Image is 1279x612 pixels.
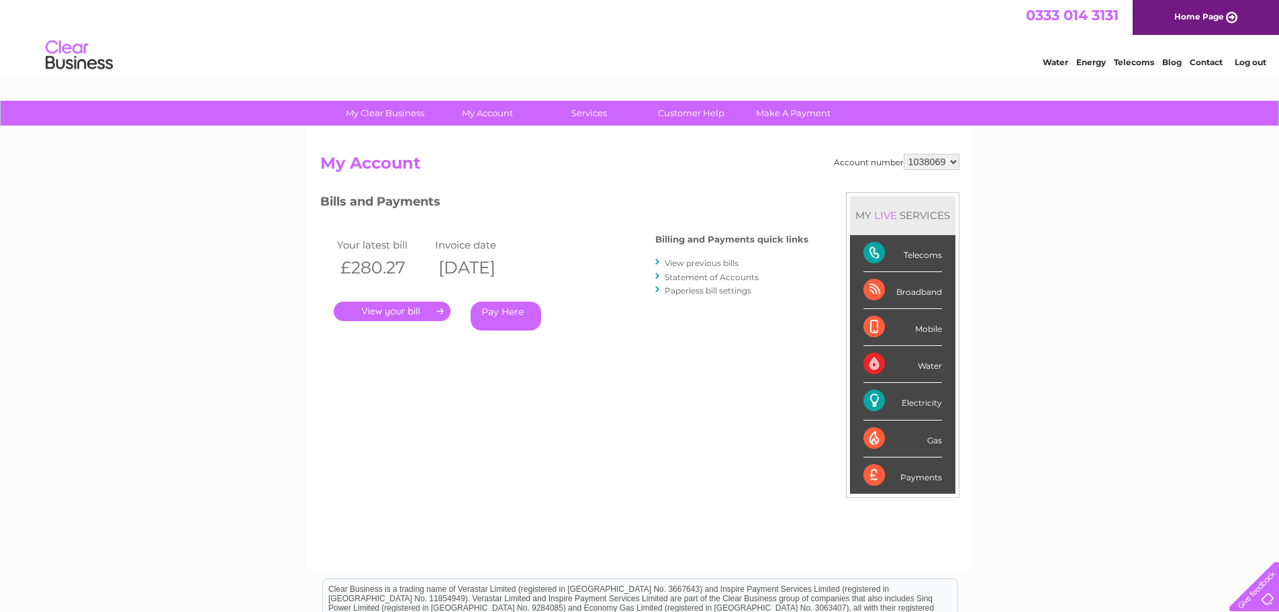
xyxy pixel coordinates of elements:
[665,258,739,268] a: View previous bills
[738,101,849,126] a: Make A Payment
[320,154,959,179] h2: My Account
[863,346,942,383] div: Water
[320,192,808,216] h3: Bills and Payments
[534,101,645,126] a: Services
[665,272,759,282] a: Statement of Accounts
[636,101,747,126] a: Customer Help
[1114,57,1154,67] a: Telecoms
[871,209,900,222] div: LIVE
[863,309,942,346] div: Mobile
[1235,57,1266,67] a: Log out
[45,35,113,76] img: logo.png
[655,234,808,245] h4: Billing and Payments quick links
[863,235,942,272] div: Telecoms
[334,254,432,281] th: £280.27
[863,272,942,309] div: Broadband
[863,421,942,457] div: Gas
[334,302,451,321] a: .
[1026,7,1119,24] a: 0333 014 3131
[432,254,530,281] th: [DATE]
[1043,57,1068,67] a: Water
[665,286,751,296] a: Paperless bill settings
[850,196,955,234] div: MY SERVICES
[471,302,541,331] a: Pay Here
[834,154,959,170] div: Account number
[1190,57,1223,67] a: Contact
[432,101,542,126] a: My Account
[863,457,942,494] div: Payments
[323,7,957,65] div: Clear Business is a trading name of Verastar Limited (registered in [GEOGRAPHIC_DATA] No. 3667643...
[1162,57,1182,67] a: Blog
[334,236,432,254] td: Your latest bill
[1076,57,1106,67] a: Energy
[863,383,942,420] div: Electricity
[330,101,440,126] a: My Clear Business
[432,236,530,254] td: Invoice date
